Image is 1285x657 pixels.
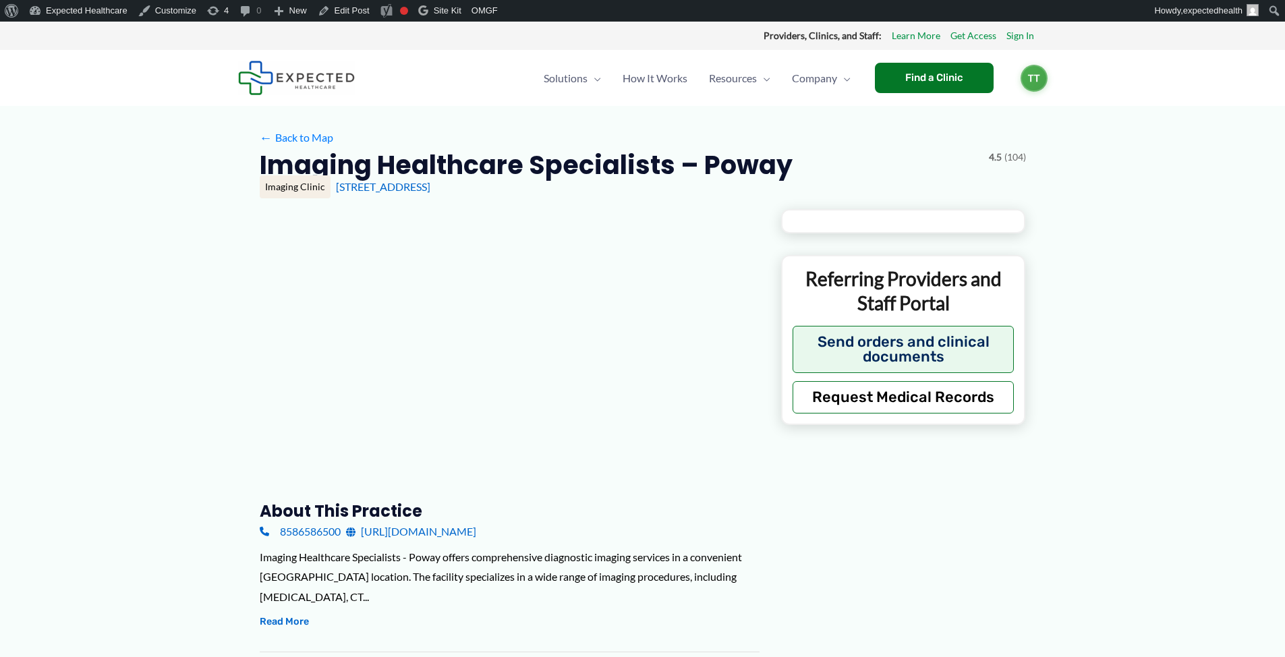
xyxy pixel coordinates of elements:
span: Menu Toggle [757,55,770,102]
a: [STREET_ADDRESS] [336,180,430,193]
div: Focus keyphrase not set [400,7,408,15]
div: Imaging Clinic [260,175,331,198]
span: Solutions [544,55,588,102]
div: Imaging Healthcare Specialists - Poway offers comprehensive diagnostic imaging services in a conv... [260,547,760,607]
a: Get Access [950,27,996,45]
a: How It Works [612,55,698,102]
a: Find a Clinic [875,63,994,93]
a: CompanyMenu Toggle [781,55,861,102]
strong: Providers, Clinics, and Staff: [764,30,882,41]
button: Read More [260,614,309,630]
button: Request Medical Records [793,381,1015,413]
a: SolutionsMenu Toggle [533,55,612,102]
span: How It Works [623,55,687,102]
h2: Imaging Healthcare Specialists – Poway [260,148,793,181]
a: 8586586500 [260,521,341,542]
a: ResourcesMenu Toggle [698,55,781,102]
h3: About this practice [260,501,760,521]
span: 4.5 [989,148,1002,166]
a: TT [1021,65,1048,92]
span: ← [260,131,273,144]
span: (104) [1004,148,1026,166]
button: Send orders and clinical documents [793,326,1015,373]
img: Expected Healthcare Logo - side, dark font, small [238,61,355,95]
span: Site Kit [434,5,461,16]
span: Menu Toggle [588,55,601,102]
span: expectedhealth [1183,5,1243,16]
p: Referring Providers and Staff Portal [793,266,1015,316]
span: Menu Toggle [837,55,851,102]
a: [URL][DOMAIN_NAME] [346,521,476,542]
a: Learn More [892,27,940,45]
span: Resources [709,55,757,102]
a: ←Back to Map [260,127,333,148]
a: Sign In [1006,27,1034,45]
span: Company [792,55,837,102]
nav: Primary Site Navigation [533,55,861,102]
